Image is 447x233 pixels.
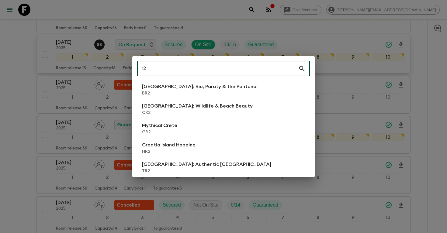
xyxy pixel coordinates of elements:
[142,168,271,174] p: TR2
[142,129,177,135] p: GR2
[142,161,271,168] p: [GEOGRAPHIC_DATA]: Authentic [GEOGRAPHIC_DATA]
[137,60,298,77] input: Search adventures...
[142,90,258,96] p: BR2
[142,83,258,90] p: [GEOGRAPHIC_DATA]: Rio, Paraty & the Pantanal
[142,102,253,110] p: [GEOGRAPHIC_DATA]: Wildlife & Beach Beauty
[142,110,253,116] p: CR2
[142,141,196,149] p: Croatia Island Hopping
[142,149,196,155] p: HR2
[142,122,177,129] p: Mythical Crete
